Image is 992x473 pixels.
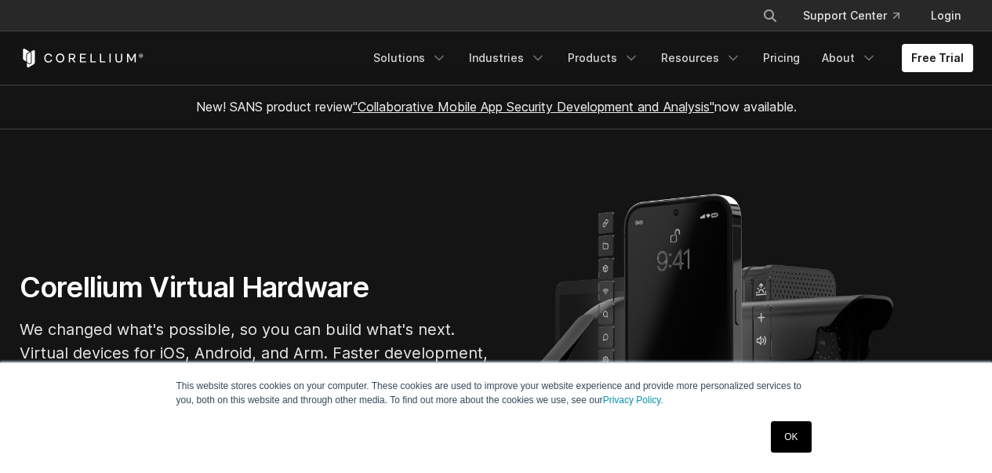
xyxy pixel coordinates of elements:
[771,421,811,453] a: OK
[20,49,144,67] a: Corellium Home
[652,44,750,72] a: Resources
[756,2,784,30] button: Search
[176,379,816,407] p: This website stores cookies on your computer. These cookies are used to improve your website expe...
[558,44,649,72] a: Products
[603,395,663,406] a: Privacy Policy.
[812,44,886,72] a: About
[364,44,973,72] div: Navigation Menu
[790,2,912,30] a: Support Center
[743,2,973,30] div: Navigation Menu
[20,270,490,305] h1: Corellium Virtual Hardware
[754,44,809,72] a: Pricing
[353,99,714,115] a: "Collaborative Mobile App Security Development and Analysis"
[918,2,973,30] a: Login
[20,318,490,388] p: We changed what's possible, so you can build what's next. Virtual devices for iOS, Android, and A...
[460,44,555,72] a: Industries
[902,44,973,72] a: Free Trial
[364,44,456,72] a: Solutions
[196,99,797,115] span: New! SANS product review now available.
